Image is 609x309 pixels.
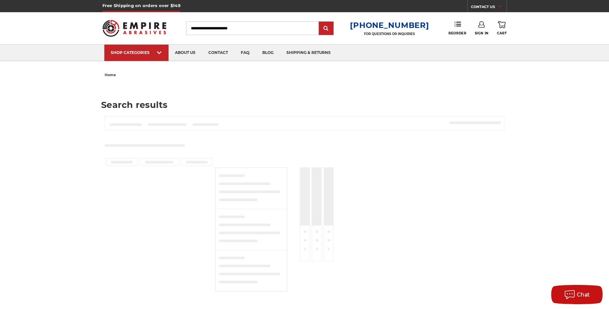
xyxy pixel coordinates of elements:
a: [PHONE_NUMBER] [350,21,429,30]
span: Sign In [475,31,489,35]
a: blog [256,45,280,61]
a: Cart [497,21,507,35]
a: contact [202,45,234,61]
p: FOR QUESTIONS OR INQUIRIES [350,32,429,36]
a: about us [169,45,202,61]
span: Cart [497,31,507,35]
span: home [105,73,116,77]
a: shipping & returns [280,45,337,61]
span: Reorder [448,31,466,35]
input: Submit [320,22,333,35]
a: faq [234,45,256,61]
a: CONTACT US [471,3,507,12]
span: Chat [577,292,590,298]
div: SHOP CATEGORIES [111,50,162,55]
a: Reorder [448,21,466,35]
h1: Search results [101,101,508,109]
button: Chat [551,285,603,304]
img: Empire Abrasives [102,16,167,41]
